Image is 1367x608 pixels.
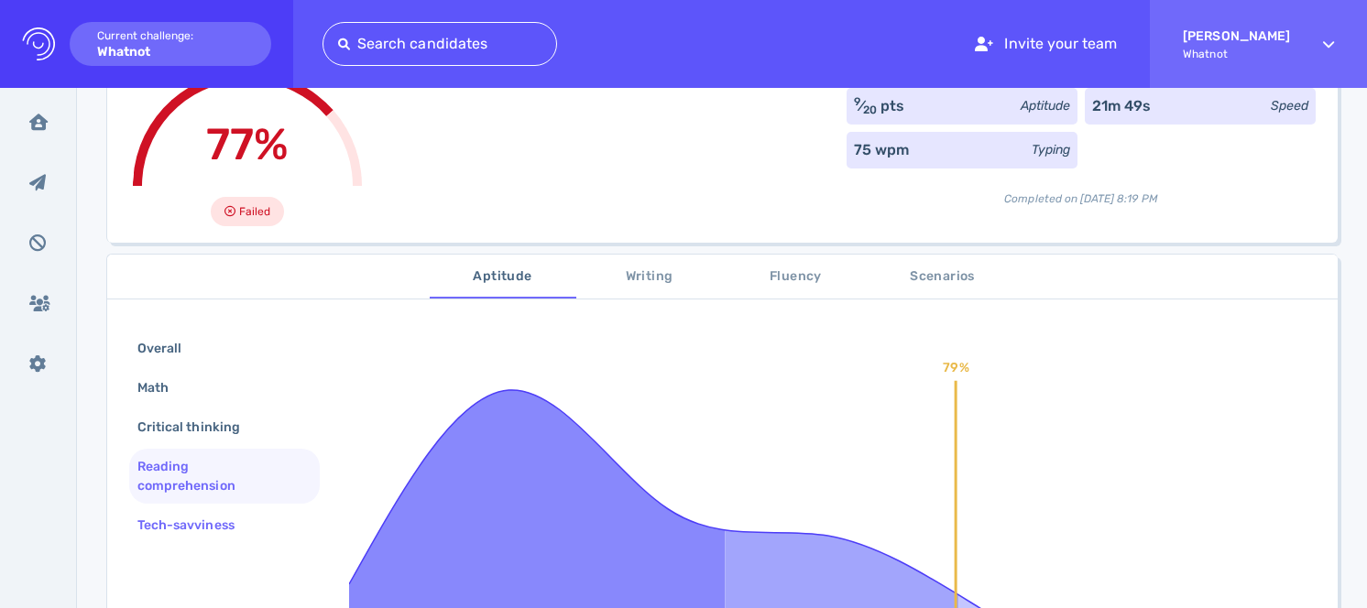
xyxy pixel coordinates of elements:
span: Failed [239,201,270,223]
text: 79% [944,360,969,375]
div: 21m 49s [1092,95,1151,117]
span: Aptitude [441,266,565,288]
div: Math [134,375,191,401]
span: Whatnot [1183,48,1290,60]
div: Aptitude [1021,96,1070,115]
div: 75 wpm [854,139,909,161]
sup: 9 [854,95,860,108]
div: Reading comprehension [134,453,301,499]
strong: [PERSON_NAME] [1183,28,1290,44]
div: Typing [1032,140,1070,159]
div: ⁄ pts [854,95,904,117]
sub: 20 [863,103,877,116]
div: Completed on [DATE] 8:19 PM [847,176,1316,207]
span: Fluency [734,266,858,288]
span: 77% [206,118,289,170]
div: Speed [1271,96,1308,115]
div: Overall [134,335,203,362]
div: Critical thinking [134,414,262,440]
span: Writing [587,266,712,288]
div: Tech-savviness [134,512,257,538]
span: Scenarios [880,266,1005,288]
